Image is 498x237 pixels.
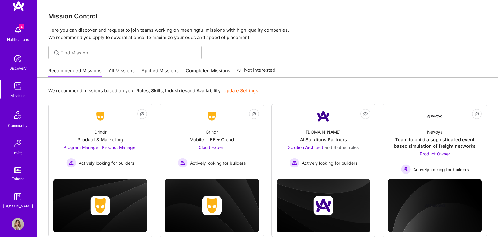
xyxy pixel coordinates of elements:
img: cover [388,179,482,232]
a: Company LogoGrindrProduct & MarketingProgram Manager, Product Manager Actively looking for builde... [53,109,147,168]
img: Company Logo [204,111,219,122]
p: We recommend missions based on your , , and . [48,87,258,94]
img: Community [10,107,25,122]
img: Actively looking for builders [66,158,76,168]
img: Company logo [202,196,222,215]
img: cover [165,179,259,232]
a: Applied Missions [142,67,179,78]
img: Actively looking for builders [401,164,411,174]
span: 2 [19,24,24,29]
span: Solution Architect [288,145,323,150]
img: Invite [12,137,24,150]
b: Roles [136,88,149,94]
img: Company logo [91,196,110,215]
p: Here you can discover and request to join teams working on meaningful missions with high-quality ... [48,26,487,41]
a: Not Interested [237,66,275,78]
div: Discovery [9,65,27,71]
a: All Missions [109,67,135,78]
div: [DOMAIN_NAME] [306,129,341,135]
div: Mobile + BE + Cloud [189,136,234,143]
span: and 3 other roles [325,145,359,150]
div: Community [8,122,28,129]
b: Skills [151,88,163,94]
img: Company Logo [427,115,442,118]
a: Company LogoNevoyaTeam to build a sophisticated event based simulation of freight networksProduct... [388,109,482,174]
a: Update Settings [223,88,258,94]
div: Missions [10,92,25,99]
span: Cloud Expert [199,145,225,150]
a: Completed Missions [186,67,230,78]
img: Actively looking for builders [178,158,188,168]
span: Actively looking for builders [190,160,246,166]
img: discovery [12,53,24,65]
div: Tokens [12,175,24,182]
i: icon EyeClosed [251,111,256,116]
img: Company Logo [93,111,108,122]
a: User Avatar [10,218,25,230]
a: Company LogoGrindrMobile + BE + CloudCloud Expert Actively looking for buildersActively looking f... [165,109,259,168]
img: teamwork [12,80,24,92]
img: Company logo [425,196,445,215]
span: Program Manager, Product Manager [64,145,137,150]
img: Actively looking for builders [290,158,299,168]
img: Company logo [313,196,333,215]
b: Industries [165,88,187,94]
b: Availability [196,88,221,94]
i: icon EyeClosed [474,111,479,116]
img: tokens [14,167,21,173]
div: Nevoya [427,129,443,135]
i: icon EyeClosed [140,111,145,116]
span: Actively looking for builders [413,166,469,173]
i: icon SearchGrey [53,49,60,56]
input: Find Mission... [60,50,197,56]
div: Grindr [206,129,218,135]
a: Recommended Missions [48,67,102,78]
a: Company Logo[DOMAIN_NAME]AI Solutions PartnersSolution Architect and 3 other rolesActively lookin... [277,109,370,168]
i: icon EyeClosed [363,111,368,116]
img: cover [53,179,147,232]
h3: Mission Control [48,12,487,20]
div: Invite [13,150,23,156]
div: Team to build a sophisticated event based simulation of freight networks [388,136,482,149]
img: cover [277,179,370,232]
div: Grindr [94,129,107,135]
img: Company Logo [316,109,331,124]
img: bell [12,24,24,36]
img: logo [12,1,25,12]
div: AI Solutions Partners [300,136,347,143]
span: Actively looking for builders [302,160,357,166]
img: User Avatar [12,218,24,230]
div: Product & Marketing [77,136,123,143]
span: Product Owner [420,151,450,156]
img: guide book [12,191,24,203]
div: [DOMAIN_NAME] [3,203,33,209]
div: Notifications [7,36,29,43]
span: Actively looking for builders [79,160,134,166]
